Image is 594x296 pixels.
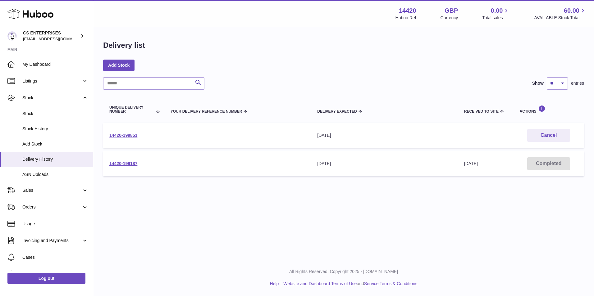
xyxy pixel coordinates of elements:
span: Add Stock [22,141,88,147]
a: 0.00 Total sales [482,7,510,21]
span: Invoicing and Payments [22,238,82,244]
span: Listings [22,78,82,84]
span: Delivery Expected [317,110,357,114]
a: 14420-199187 [109,161,137,166]
span: Sales [22,187,82,193]
span: Stock History [22,126,88,132]
label: Show [532,80,544,86]
p: All Rights Reserved. Copyright 2025 - [DOMAIN_NAME] [98,269,589,275]
span: [EMAIL_ADDRESS][DOMAIN_NAME] [23,36,91,41]
span: My Dashboard [22,61,88,67]
span: Your Delivery Reference Number [171,110,242,114]
span: [DATE] [464,161,478,166]
a: 60.00 AVAILABLE Stock Total [534,7,587,21]
div: Huboo Ref [395,15,416,21]
a: Add Stock [103,60,135,71]
span: Received to Site [464,110,499,114]
div: CS ENTERPRISES [23,30,79,42]
span: Unique Delivery Number [109,105,153,114]
span: Orders [22,204,82,210]
a: Service Terms & Conditions [364,281,418,286]
span: Usage [22,221,88,227]
strong: GBP [445,7,458,15]
div: Actions [520,105,578,114]
button: Cancel [527,129,570,142]
span: Stock [22,95,82,101]
img: internalAdmin-14420@internal.huboo.com [7,31,17,41]
span: Stock [22,111,88,117]
a: 14420-199851 [109,133,137,138]
span: Cases [22,254,88,260]
span: entries [571,80,584,86]
strong: 14420 [399,7,416,15]
h1: Delivery list [103,40,145,50]
span: ASN Uploads [22,172,88,177]
a: Website and Dashboard Terms of Use [283,281,357,286]
span: 60.00 [564,7,579,15]
span: 0.00 [491,7,503,15]
li: and [281,281,417,287]
div: [DATE] [317,132,452,138]
span: AVAILABLE Stock Total [534,15,587,21]
a: Help [270,281,279,286]
div: [DATE] [317,161,452,167]
a: Log out [7,273,85,284]
div: Currency [441,15,458,21]
span: Total sales [482,15,510,21]
span: Delivery History [22,156,88,162]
